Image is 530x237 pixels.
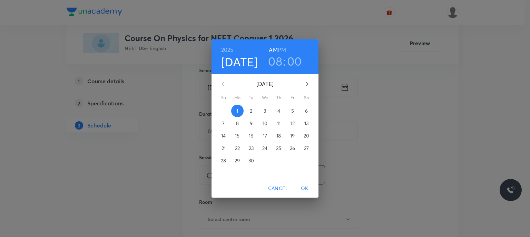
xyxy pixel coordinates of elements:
p: 5 [291,107,294,114]
p: 26 [290,145,295,152]
p: 12 [291,120,295,127]
button: 9 [245,117,257,130]
p: 28 [221,157,226,164]
p: 11 [277,120,281,127]
p: 18 [276,132,281,139]
span: Fr [286,94,299,101]
button: 00 [287,54,302,68]
button: 08 [268,54,282,68]
span: Th [273,94,285,101]
p: 3 [264,107,266,114]
h3: : [283,54,286,68]
p: 15 [235,132,239,139]
button: 17 [259,130,271,142]
button: 4 [273,105,285,117]
button: 16 [245,130,257,142]
button: 30 [245,154,257,167]
button: PM [278,45,286,55]
button: 20 [300,130,313,142]
button: 22 [231,142,244,154]
span: Cancel [268,184,288,193]
span: We [259,94,271,101]
button: 23 [245,142,257,154]
button: 7 [217,117,230,130]
p: 23 [249,145,254,152]
p: 10 [263,120,267,127]
button: 27 [300,142,313,154]
span: Sa [300,94,313,101]
button: 11 [273,117,285,130]
span: Su [217,94,230,101]
button: 6 [300,105,313,117]
button: 15 [231,130,244,142]
button: Cancel [265,182,291,195]
p: [DATE] [231,80,299,88]
button: AM [269,45,277,55]
button: 25 [273,142,285,154]
button: 2025 [221,45,234,55]
p: 2 [250,107,252,114]
button: 29 [231,154,244,167]
button: 21 [217,142,230,154]
button: 3 [259,105,271,117]
button: OK [294,182,316,195]
button: 10 [259,117,271,130]
p: 30 [248,157,254,164]
p: 9 [250,120,253,127]
p: 24 [262,145,267,152]
p: 20 [304,132,309,139]
p: 25 [276,145,281,152]
p: 29 [235,157,240,164]
button: 12 [286,117,299,130]
button: 2 [245,105,257,117]
button: [DATE] [221,55,258,69]
button: 26 [286,142,299,154]
button: 1 [231,105,244,117]
p: 17 [263,132,267,139]
button: 8 [231,117,244,130]
button: 24 [259,142,271,154]
p: 6 [305,107,308,114]
p: 27 [304,145,309,152]
p: 1 [236,107,238,114]
button: 13 [300,117,313,130]
p: 8 [236,120,239,127]
p: 22 [235,145,240,152]
p: 13 [304,120,308,127]
span: Mo [231,94,244,101]
span: OK [296,184,313,193]
button: 28 [217,154,230,167]
button: 5 [286,105,299,117]
p: 16 [249,132,253,139]
button: 18 [273,130,285,142]
button: 14 [217,130,230,142]
p: 19 [290,132,295,139]
p: 7 [222,120,225,127]
span: Tu [245,94,257,101]
p: 4 [277,107,280,114]
p: 21 [222,145,226,152]
p: 14 [221,132,226,139]
button: 19 [286,130,299,142]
